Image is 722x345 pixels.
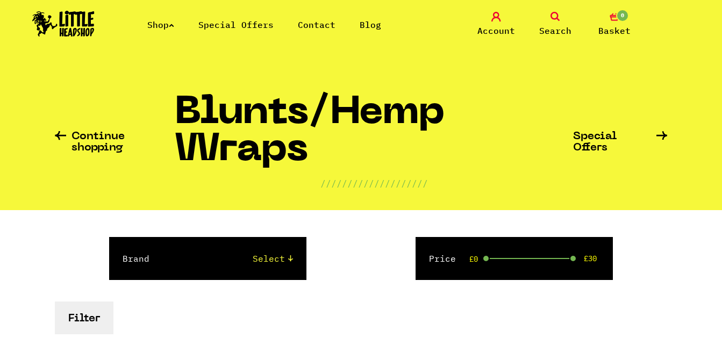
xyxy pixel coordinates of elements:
[298,19,335,30] a: Contact
[598,24,631,37] span: Basket
[55,301,113,334] button: Filter
[55,131,175,154] a: Continue shopping
[469,255,478,263] span: £0
[539,24,571,37] span: Search
[584,254,597,263] span: £30
[588,12,641,37] a: 0 Basket
[477,24,515,37] span: Account
[320,177,428,190] p: ////////////////////
[123,252,149,265] label: Brand
[573,131,667,154] a: Special Offers
[360,19,381,30] a: Blog
[175,95,574,177] h1: Blunts/Hemp Wraps
[429,252,456,265] label: Price
[147,19,174,30] a: Shop
[32,11,95,37] img: Little Head Shop Logo
[616,9,629,22] span: 0
[198,19,274,30] a: Special Offers
[528,12,582,37] a: Search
